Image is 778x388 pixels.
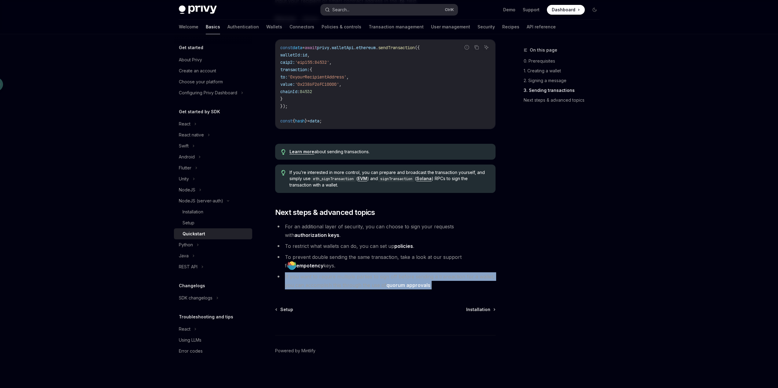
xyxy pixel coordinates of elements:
[482,43,490,51] button: Ask AI
[280,306,293,313] span: Setup
[590,5,599,15] button: Toggle dark mode
[378,45,415,50] span: sendTransaction
[523,7,540,13] a: Support
[174,228,252,239] a: Quickstart
[307,118,310,124] span: =
[293,118,295,124] span: {
[179,120,190,128] div: React
[179,5,217,14] img: dark logo
[179,313,233,321] h5: Troubleshooting and tips
[354,45,356,50] span: .
[280,67,310,72] span: transaction:
[530,46,557,54] span: On this page
[289,20,314,34] a: Connectors
[356,45,376,50] span: ethereum
[174,65,252,76] a: Create an account
[310,118,319,124] span: data
[281,149,286,155] svg: Tip
[302,52,307,58] span: id
[179,44,203,51] h5: Get started
[293,45,302,50] span: data
[179,20,198,34] a: Welcome
[179,263,197,270] div: REST API
[179,336,201,344] div: Using LLMs
[524,66,604,76] a: 1. Creating a wallet
[179,142,189,150] div: Swift
[179,252,189,259] div: Java
[289,169,489,188] span: If you’re interested in more control, you can prepare and broadcast the transaction yourself, and...
[227,20,259,34] a: Authentication
[295,60,329,65] span: 'eip155:84532'
[386,282,430,288] a: quorum approvals
[317,45,329,50] span: privy
[183,230,205,238] div: Quickstart
[179,153,195,161] div: Android
[322,20,361,34] a: Policies & controls
[524,56,604,66] a: 0. Prerequisites
[310,67,312,72] span: {
[179,78,223,85] div: Choose your platform
[473,43,481,51] button: Copy the contents from the code block
[305,45,317,50] span: await
[280,89,300,94] span: chainId:
[281,170,286,176] svg: Tip
[275,253,496,270] li: To prevent double sending the same transaction, take a look at our support for keys.
[266,20,282,34] a: Wallets
[376,45,378,50] span: .
[179,294,212,302] div: SDK changelogs
[503,7,515,13] a: Demo
[275,222,496,239] li: For an additional layer of security, you can choose to sign your requests with .
[307,52,310,58] span: ,
[416,176,432,181] a: Solana
[300,89,312,94] span: 84532
[547,5,585,15] a: Dashboard
[358,176,367,181] a: EVM
[524,85,604,95] a: 3. Sending transactions
[369,20,424,34] a: Transaction management
[527,20,556,34] a: API reference
[329,60,332,65] span: ,
[288,74,346,80] span: '0xyourRecipientAddress'
[524,76,604,85] a: 2. Signing a message
[431,20,470,34] a: User management
[179,108,220,115] h5: Get started by SDK
[311,176,356,182] code: eth_signTransaction
[332,45,354,50] span: walletApi
[552,7,575,13] span: Dashboard
[332,6,349,13] div: Search...
[295,82,339,87] span: '0x2386F26FC10000'
[329,45,332,50] span: .
[280,103,288,109] span: });
[280,45,293,50] span: const
[174,76,252,87] a: Choose your platform
[305,118,307,124] span: }
[280,82,295,87] span: value:
[295,118,305,124] span: hash
[179,67,216,74] div: Create an account
[275,348,315,354] a: Powered by Mintlify
[477,20,495,34] a: Security
[179,89,237,96] div: Configuring Privy Dashboard
[280,118,293,124] span: const
[466,306,490,313] span: Installation
[179,347,203,355] div: Error codes
[174,346,252,357] a: Error codes
[280,60,295,65] span: caip2:
[179,241,193,248] div: Python
[339,82,341,87] span: ,
[321,4,458,15] button: Search...CtrlK
[179,325,190,333] div: React
[174,206,252,217] a: Installation
[179,197,223,205] div: NodeJS (server-auth)
[183,208,203,216] div: Installation
[280,74,288,80] span: to:
[179,131,204,139] div: React native
[445,7,454,12] span: Ctrl K
[276,306,293,313] a: Setup
[415,45,420,50] span: ({
[174,54,252,65] a: About Privy
[294,232,339,238] a: authorization keys
[179,164,191,172] div: Flutter
[275,242,496,250] li: To restrict what wallets can do, you can set up .
[275,208,375,217] span: Next steps & advanced topics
